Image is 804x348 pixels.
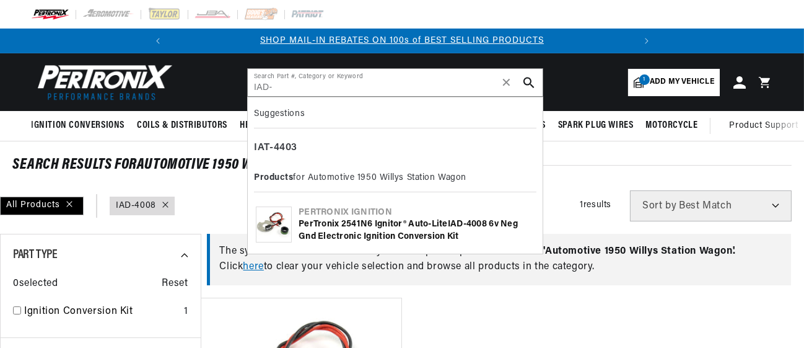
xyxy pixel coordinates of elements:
[240,119,385,132] span: Headers, Exhausts & Components
[162,276,188,292] span: Reset
[729,119,798,133] span: Product Support
[131,111,234,140] summary: Coils & Distributors
[243,262,264,272] a: here
[515,69,543,96] button: search button
[552,111,640,140] summary: Spark Plug Wires
[24,304,179,320] a: Ignition Conversion Kit
[31,61,173,104] img: Pertronix
[170,34,634,48] div: 1 of 2
[639,74,650,85] span: 1
[248,69,543,96] input: Search Part #, Category or Keyword
[254,173,293,182] b: Products
[184,304,188,320] div: 1
[207,234,792,285] div: The system was unable to find any vehicle specific products that fit a Click to clear your vehicl...
[628,69,720,96] a: 1Add my vehicle
[639,111,704,140] summary: Motorcycle
[645,119,697,132] span: Motorcycle
[12,159,792,171] div: SEARCH RESULTS FOR Automotive 1950 Willys Station Wagon
[137,119,227,132] span: Coils & Distributors
[13,249,57,261] span: Part Type
[170,34,634,48] div: Announcement
[299,218,535,243] div: PerTronix 2541N6 Ignitor® Auto-Lite -4008 6v Neg Gnd Electronic Ignition Conversion Kit
[558,119,634,132] span: Spark Plug Wires
[234,111,391,140] summary: Headers, Exhausts & Components
[254,104,536,128] div: Suggestions
[116,199,156,213] a: IAD-4008
[729,111,804,141] summary: Product Support
[256,207,291,242] img: PerTronix 2541N6 Ignitor® Auto-Lite IAD-4008 6v Neg Gnd Electronic Ignition Conversion Kit
[31,111,131,140] summary: Ignition Conversions
[580,200,611,210] span: 1 results
[260,36,544,45] a: SHOP MAIL-IN REBATES ON 100s of BEST SELLING PRODUCTS
[254,167,536,192] div: for Automotive 1950 Willys Station Wagon
[642,201,676,211] span: Sort by
[31,119,125,132] span: Ignition Conversions
[13,276,58,292] span: 0 selected
[146,29,170,53] button: Translation missing: en.sections.announcements.previous_announcement
[634,29,659,53] button: Translation missing: en.sections.announcements.next_announcement
[630,190,792,221] select: Sort by
[254,138,536,159] div: IAT-4403
[650,76,714,88] span: Add my vehicle
[448,220,463,229] b: IAD
[544,246,736,256] span: ' Automotive 1950 Willys Station Wagon '.
[299,207,535,219] div: Pertronix Ignition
